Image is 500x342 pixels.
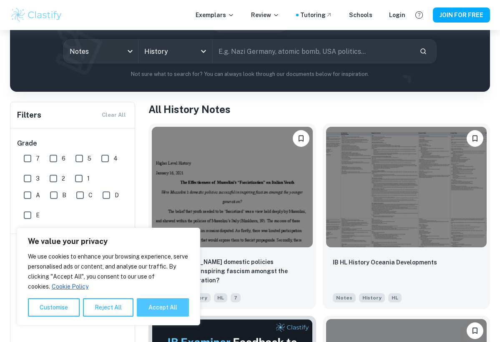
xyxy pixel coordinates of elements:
button: Customise [28,298,80,317]
span: 5 [88,154,91,163]
p: We use cookies to enhance your browsing experience, serve personalised ads or content, and analys... [28,251,189,292]
p: IB HL History Oceania Developments [333,258,437,267]
input: E.g. Nazi Germany, atomic bomb, USA politics... [213,40,413,63]
span: B [62,191,66,200]
button: JOIN FOR FREE [433,8,490,23]
img: History Notes example thumbnail: Were Mussolini’s domestic policies succe [152,127,313,247]
a: Please log in to bookmark exemplarsWere Mussolini’s domestic policies successful in inspiring fas... [148,123,316,309]
span: 7 [36,154,40,163]
span: 3 [36,174,40,183]
a: Please log in to bookmark exemplarsIB HL History Oceania DevelopmentsNotesHistoryHL [323,123,490,309]
p: Not sure what to search for? You can always look through our documents below for inspiration. [17,70,483,78]
a: Schools [349,10,372,20]
span: E [36,211,40,220]
span: 4 [113,154,118,163]
span: 6 [62,154,65,163]
span: HL [214,293,227,302]
span: 1 [87,174,90,183]
button: Help and Feedback [412,8,426,22]
a: Login [389,10,405,20]
button: Please log in to bookmark exemplars [467,322,483,339]
h1: All History Notes [148,102,490,117]
span: History [359,293,385,302]
span: A [36,191,40,200]
button: Reject All [83,298,133,317]
p: Exemplars [196,10,234,20]
div: Notes [64,40,138,63]
button: Accept All [137,298,189,317]
img: History Notes example thumbnail: IB HL History Oceania Developments [326,127,487,247]
p: Were Mussolini’s domestic policies successful in inspiring fascism amongst the younger generation? [158,257,306,285]
button: Open [198,45,209,57]
div: We value your privacy [17,228,200,325]
a: Cookie Policy [51,283,89,290]
img: Clastify logo [10,7,63,23]
span: D [115,191,119,200]
h6: Filters [17,109,41,121]
button: Please log in to bookmark exemplars [293,130,309,147]
button: Please log in to bookmark exemplars [467,130,483,147]
p: Review [251,10,279,20]
h6: Grade [17,138,129,148]
span: HL [388,293,402,302]
p: We value your privacy [28,236,189,246]
span: 2 [62,174,65,183]
span: C [88,191,93,200]
span: 7 [231,293,241,302]
span: Notes [333,293,356,302]
button: Search [416,44,430,58]
a: Tutoring [300,10,332,20]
